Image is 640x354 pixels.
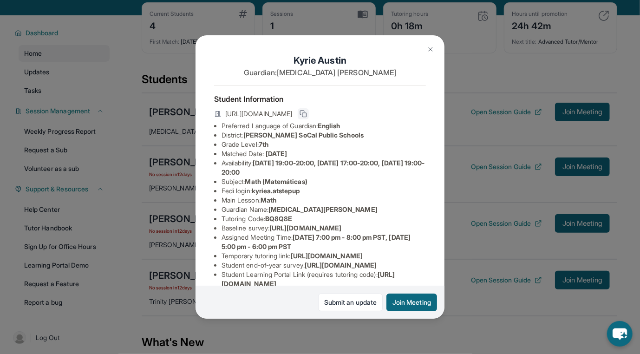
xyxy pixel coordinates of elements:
[222,233,411,250] span: [DATE] 7:00 pm - 8:00 pm PST, [DATE] 5:00 pm - 6:00 pm PST
[214,54,426,67] h1: Kyrie Austin
[222,159,425,176] span: [DATE] 19:00-20:00, [DATE] 17:00-20:00, [DATE] 19:00-20:00
[222,270,426,288] li: Student Learning Portal Link (requires tutoring code) :
[222,223,426,233] li: Baseline survey :
[222,158,426,177] li: Availability:
[318,122,340,130] span: English
[607,321,633,347] button: chat-button
[222,196,426,205] li: Main Lesson :
[298,108,309,119] button: Copy link
[305,261,377,269] span: [URL][DOMAIN_NAME]
[318,294,383,311] a: Submit an update
[269,224,341,232] span: [URL][DOMAIN_NAME]
[386,294,437,311] button: Join Meeting
[268,205,378,213] span: [MEDICAL_DATA][PERSON_NAME]
[222,121,426,131] li: Preferred Language of Guardian:
[214,93,426,105] h4: Student Information
[222,177,426,186] li: Subject :
[222,261,426,270] li: Student end-of-year survey :
[222,233,426,251] li: Assigned Meeting Time :
[427,46,434,53] img: Close Icon
[291,252,363,260] span: [URL][DOMAIN_NAME]
[222,131,426,140] li: District:
[252,187,300,195] span: kyriea.atstepup
[222,186,426,196] li: Eedi login :
[222,205,426,214] li: Guardian Name :
[265,215,292,223] span: BQ8Q8E
[243,131,364,139] span: [PERSON_NAME] SoCal Public Schools
[222,140,426,149] li: Grade Level:
[259,140,268,148] span: 7th
[266,150,287,157] span: [DATE]
[261,196,276,204] span: Math
[245,177,307,185] span: Math (Matemáticas)
[222,149,426,158] li: Matched Date:
[222,214,426,223] li: Tutoring Code :
[222,251,426,261] li: Temporary tutoring link :
[225,109,292,118] span: [URL][DOMAIN_NAME]
[214,67,426,78] p: Guardian: [MEDICAL_DATA] [PERSON_NAME]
